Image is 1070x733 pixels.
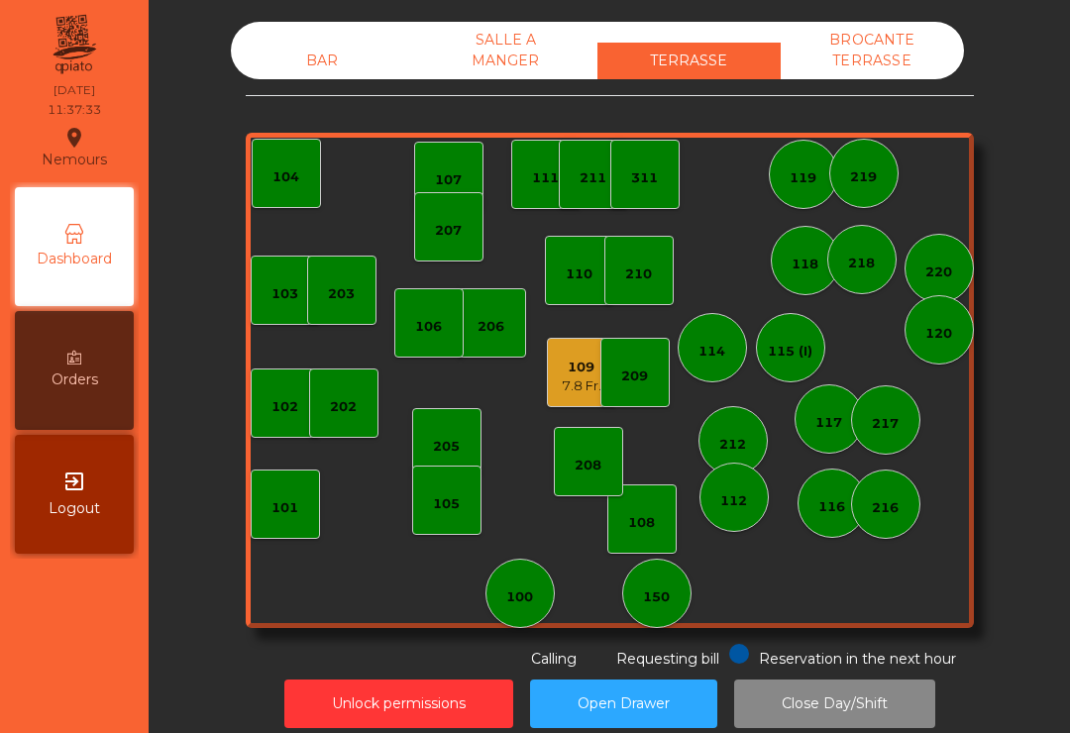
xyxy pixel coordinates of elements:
div: BAR [231,43,414,79]
div: 104 [272,167,299,187]
div: 115 (I) [768,342,812,362]
div: 116 [818,497,845,517]
div: 119 [790,168,816,188]
span: Dashboard [37,249,112,269]
div: 211 [580,168,606,188]
img: qpiato [50,10,98,79]
div: 220 [925,262,952,282]
div: BROCANTE TERRASSE [781,22,964,79]
div: 109 [562,358,601,377]
div: 219 [850,167,877,187]
div: [DATE] [53,81,95,99]
button: Open Drawer [530,680,717,728]
div: 100 [506,587,533,607]
div: TERRASSE [597,43,781,79]
div: 209 [621,366,648,386]
div: 218 [848,254,875,273]
div: 117 [815,413,842,433]
div: 114 [698,342,725,362]
div: 107 [435,170,462,190]
div: 203 [328,284,355,304]
div: 150 [643,587,670,607]
button: Unlock permissions [284,680,513,728]
div: 208 [575,456,601,475]
div: 205 [433,437,460,457]
div: 111 [532,168,559,188]
div: 212 [719,435,746,455]
div: 120 [925,324,952,344]
div: Nemours [42,123,107,172]
div: 102 [271,397,298,417]
span: Calling [531,650,577,668]
div: 108 [628,513,655,533]
i: exit_to_app [62,470,86,493]
div: 210 [625,264,652,284]
span: Reservation in the next hour [759,650,956,668]
div: 206 [478,317,504,337]
div: 103 [271,284,298,304]
button: Close Day/Shift [734,680,935,728]
div: 207 [435,221,462,241]
div: 216 [872,498,899,518]
i: location_on [62,126,86,150]
div: 118 [792,255,818,274]
div: 101 [271,498,298,518]
div: 110 [566,264,592,284]
div: 217 [872,414,899,434]
div: SALLE A MANGER [414,22,597,79]
div: 112 [720,491,747,511]
div: 311 [631,168,658,188]
div: 202 [330,397,357,417]
div: 7.8 Fr. [562,376,601,396]
div: 105 [433,494,460,514]
span: Orders [52,369,98,390]
div: 106 [415,317,442,337]
span: Requesting bill [616,650,719,668]
div: 11:37:33 [48,101,101,119]
span: Logout [49,498,100,519]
